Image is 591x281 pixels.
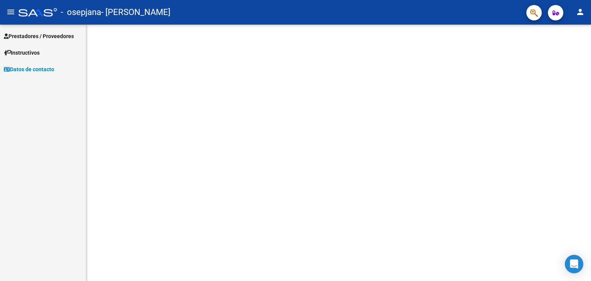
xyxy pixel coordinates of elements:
span: Instructivos [4,49,40,57]
span: Prestadores / Proveedores [4,32,74,40]
div: Open Intercom Messenger [565,255,583,273]
span: - osepjana [61,4,101,21]
mat-icon: menu [6,7,15,17]
span: Datos de contacto [4,65,54,74]
mat-icon: person [576,7,585,17]
span: - [PERSON_NAME] [101,4,170,21]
